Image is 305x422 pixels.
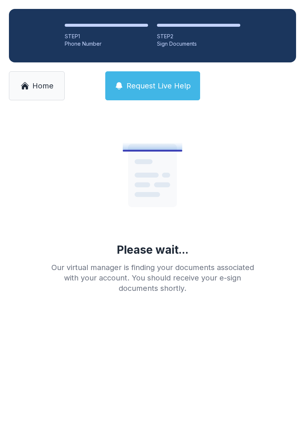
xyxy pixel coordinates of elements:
span: Home [32,81,54,91]
div: Our virtual manager is finding your documents associated with your account. You should receive yo... [45,262,260,293]
span: Request Live Help [126,81,191,91]
div: STEP 1 [65,33,148,40]
div: Sign Documents [157,40,240,48]
div: Phone Number [65,40,148,48]
div: Please wait... [117,243,189,256]
div: STEP 2 [157,33,240,40]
